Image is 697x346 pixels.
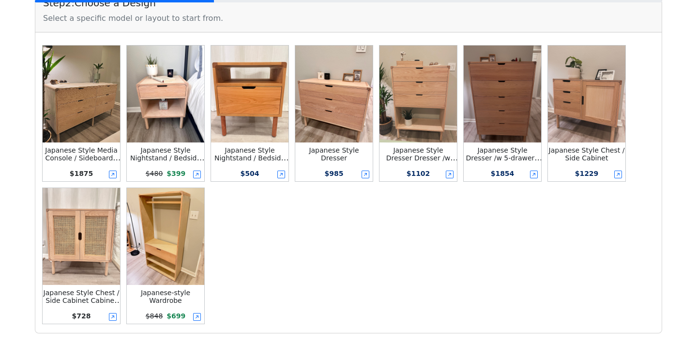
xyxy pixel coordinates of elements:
small: Japanese Style Dresser Dresser /w Shelf [386,146,458,170]
button: Japanese Style Dresser /w 5-drawer | Boy DresserJapanese Style Dresser /w 5-drawer | Boy Dresser$... [462,44,543,183]
span: $ 1102 [407,170,430,177]
button: Japanese Style Media Console / Sideboard / Credenza Dresser w/ 6-drawerJapanese Style Media Conso... [41,44,121,183]
span: $ 1854 [491,170,515,177]
div: Japanese Style Dresser [295,146,373,162]
img: Japanese Style Dresser /w 5-drawer | Boy Dresser [464,46,541,142]
div: Japanese-style Wardrobe [127,289,204,304]
img: Japanese Style Chest / Side Cabinet [548,46,625,142]
span: $ 399 [167,170,185,177]
img: Japanese Style Nightstand / Bedside Table [127,46,204,142]
small: Japanese Style Chest / Side Cabinet [549,146,625,162]
img: Japanese-style Wardrobe [127,188,204,285]
s: $ 848 [146,312,163,320]
div: Japanese Style Nightstand / Bedside Table Nightstand /w Top Shelf [211,146,288,162]
small: Japanese Style Media Console / Sideboard / Credenza Dresser w/ 6-drawer [45,146,121,177]
small: Japanese Style Dresser [309,146,359,162]
div: Japanese Style Media Console / Sideboard / Credenza Dresser w/ 6-drawer [43,146,120,162]
img: Japanese Style Dresser Dresser /w Shelf [379,46,457,142]
s: $ 480 [146,170,163,177]
div: Select a specific model or layout to start from. [43,13,654,24]
small: Japanese Style Chest / Side Cabinet Cabinet /w 2-door [44,289,122,312]
small: Japanese Style Dresser /w 5-drawer | Boy Dresser [466,146,542,170]
span: $ 699 [167,312,185,320]
button: Japanese-style WardrobeJapanese-style Wardrobe$848$699 [125,187,206,325]
button: Japanese Style Dresser Dresser /w ShelfJapanese Style Dresser Dresser /w Shelf$1102 [378,44,458,183]
img: Japanese Style Media Console / Sideboard / Credenza Dresser w/ 6-drawer [43,46,120,142]
div: Japanese Style Dresser /w 5-drawer | Boy Dresser [464,146,541,162]
span: $ 504 [241,170,259,177]
button: Japanese Style DresserJapanese Style Dresser$985 [294,44,374,183]
span: $ 985 [325,170,344,177]
span: $ 1229 [575,170,599,177]
small: Japanese Style Nightstand / Bedside Table [130,146,205,170]
button: Japanese Style Chest / Side Cabinet Cabinet /w 2-doorJapanese Style Chest / Side Cabinet Cabinet ... [41,187,121,325]
div: Japanese Style Nightstand / Bedside Table [127,146,204,162]
button: Japanese Style Nightstand / Bedside Table Nightstand /w Top ShelfJapanese Style Nightstand / Beds... [210,44,290,183]
div: Japanese Style Chest / Side Cabinet Cabinet /w 2-door [43,289,120,304]
small: Japanese Style Nightstand / Bedside Table Nightstand /w Top Shelf [214,146,289,177]
img: Japanese Style Dresser [295,46,373,142]
span: $ 1875 [70,170,93,177]
small: Japanese-style Wardrobe [141,289,190,304]
div: Japanese Style Dresser Dresser /w Shelf [379,146,457,162]
div: Japanese Style Chest / Side Cabinet [548,146,625,162]
img: Japanese Style Nightstand / Bedside Table Nightstand /w Top Shelf [211,46,288,142]
img: Japanese Style Chest / Side Cabinet Cabinet /w 2-door [43,188,120,285]
span: $ 728 [72,312,91,320]
button: Japanese Style Nightstand / Bedside TableJapanese Style Nightstand / Bedside Table$480$399 [125,44,206,183]
button: Japanese Style Chest / Side CabinetJapanese Style Chest / Side Cabinet$1229 [546,44,627,183]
